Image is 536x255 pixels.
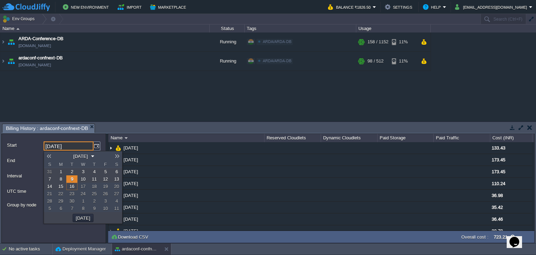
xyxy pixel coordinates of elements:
[44,197,55,205] td: The date in this field must be equal to or before 16-09-2025
[104,198,107,204] span: 3
[100,183,111,190] a: 19
[494,234,507,240] label: 723.21
[89,183,100,190] a: 18
[0,52,6,71] img: AMDAwAAAACH5BAEAAAAALAAAAAABAAEAAAICRAEAOw==
[100,190,111,197] a: 26
[123,169,139,175] a: [DATE]
[44,205,55,212] a: 5
[100,205,111,212] td: The date in this field must be equal to or before 16-09-2025
[66,175,77,183] a: 9
[44,190,55,197] a: 21
[63,3,111,11] button: New Environment
[89,190,100,197] a: 25
[81,191,85,196] span: 24
[66,183,77,190] a: 16
[18,35,64,42] a: ARDA-Conference-DB
[55,205,66,212] td: The date in this field must be equal to or before 16-09-2025
[89,175,100,183] a: 11
[77,205,89,212] td: The date in this field must be equal to or before 16-09-2025
[461,234,489,240] label: Overall cost :
[115,246,159,253] button: ardaconf-confnext-DB
[82,198,84,204] span: 1
[44,197,55,205] a: 28
[74,215,92,221] button: [DATE]
[89,161,100,168] span: T
[47,191,52,196] span: 21
[55,161,66,168] span: M
[111,168,122,175] a: 6
[55,197,66,205] td: The date in this field must be equal to or before 16-09-2025
[55,183,66,190] a: 15
[111,161,122,168] span: S
[66,168,77,175] a: 2
[492,181,505,186] span: 110.24
[18,54,63,61] span: ardaconf-confnext-DB
[114,184,119,189] span: 20
[6,32,16,51] img: AMDAwAAAACH5BAEAAAAALAAAAAABAAEAAAICRAEAOw==
[7,157,43,164] label: End
[100,190,111,197] td: The date in this field must be equal to or before 16-09-2025
[66,197,77,205] td: The date in this field must be equal to or before 16-09-2025
[367,32,388,51] div: 158 / 1152
[123,228,139,234] span: [DATE]
[66,183,77,190] td: Today
[123,181,139,187] span: [DATE]
[60,206,62,211] span: 6
[125,137,128,139] img: AMDAwAAAACH5BAEAAAAALAAAAAABAAEAAAICRAEAOw==
[491,134,532,142] div: Cost (INR)
[111,183,122,190] a: 20
[108,142,114,154] img: AMDAwAAAACH5BAEAAAAALAAAAAABAAEAAAICRAEAOw==
[55,205,66,212] a: 6
[111,190,122,197] td: The date in this field must be equal to or before 16-09-2025
[357,24,430,32] div: Usage
[93,169,96,174] span: 4
[58,198,63,204] span: 29
[89,197,100,205] td: The date in this field must be equal to or before 16-09-2025
[16,28,20,30] img: AMDAwAAAACH5BAEAAAAALAAAAAABAAEAAAICRAEAOw==
[71,206,73,211] span: 7
[507,227,529,248] iframe: chat widget
[66,205,77,212] td: The date in this field must be equal to or before 16-09-2025
[92,191,97,196] span: 25
[111,197,122,205] a: 4
[77,205,89,212] a: 8
[123,204,139,210] a: [DATE]
[18,61,51,68] span: [DOMAIN_NAME]
[89,205,100,212] td: The date in this field must be equal to or before 16-09-2025
[103,184,108,189] span: 19
[492,193,503,198] span: 36.98
[492,145,505,151] span: 133.43
[44,161,55,168] span: S
[71,169,73,174] span: 2
[492,157,505,162] span: 173.45
[114,176,119,182] span: 13
[111,205,122,212] a: 11
[100,197,111,205] td: The date in this field must be equal to or before 16-09-2025
[108,225,114,237] img: AMDAwAAAACH5BAEAAAAALAAAAAABAAEAAAICRAEAOw==
[47,169,52,174] span: 31
[49,176,51,182] span: 7
[71,153,90,159] button: [DATE]
[47,184,52,189] span: 14
[71,176,73,182] span: 9
[82,169,84,174] span: 3
[100,197,111,205] a: 3
[263,59,291,63] span: ARDA/ARDA-DB
[265,134,321,142] div: Reserved Cloudlets
[77,168,89,175] a: 3
[44,168,55,175] a: 31
[104,169,107,174] span: 5
[66,161,77,168] span: T
[81,184,85,189] span: 17
[210,32,245,51] div: Running
[93,206,96,211] span: 9
[118,3,144,11] button: Import
[392,52,415,71] div: 11%
[423,3,443,11] button: Help
[116,169,118,174] span: 6
[100,205,111,212] a: 10
[210,24,244,32] div: Status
